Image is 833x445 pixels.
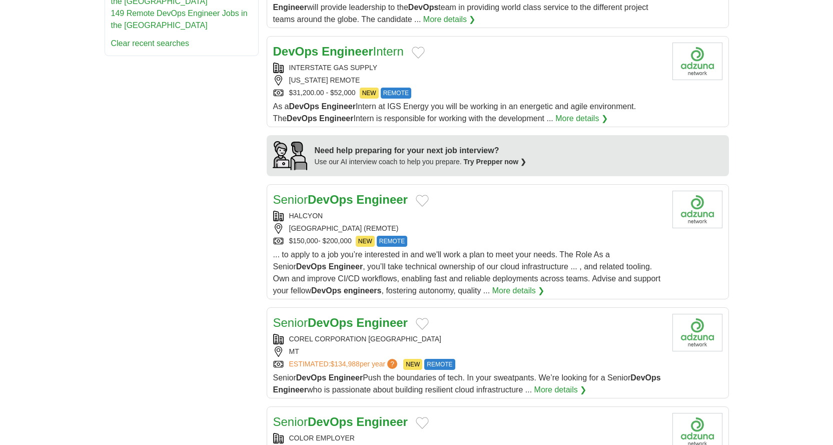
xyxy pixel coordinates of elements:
[273,250,661,295] span: ... to apply to a job you’re interested in and we'll work a plan to meet your needs. The Role As ...
[273,223,664,234] div: [GEOGRAPHIC_DATA] (REMOTE)
[273,334,664,344] div: COREL CORPORATION [GEOGRAPHIC_DATA]
[273,102,636,123] span: As a Intern at IGS Energy you will be working in an energetic and agile environment. The Intern i...
[273,415,408,428] a: SeniorDevOps Engineer
[377,236,407,247] span: REMOTE
[273,88,664,99] div: $31,200.00 - $52,000
[534,384,587,396] a: More details ❯
[416,318,429,330] button: Add to favorite jobs
[555,113,608,125] a: More details ❯
[416,195,429,207] button: Add to favorite jobs
[273,236,664,247] div: $150,000- $200,000
[403,359,422,370] span: NEW
[308,316,353,329] strong: DevOps
[315,157,527,167] div: Use our AI interview coach to help you prepare.
[289,212,323,220] a: HALCYON
[321,102,355,111] strong: Engineer
[273,75,664,86] div: [US_STATE] REMOTE
[329,262,363,271] strong: Engineer
[296,262,326,271] strong: DevOps
[412,47,425,59] button: Add to favorite jobs
[330,360,359,368] span: $134,988
[273,346,664,357] div: MT
[273,433,664,443] div: COLOR EMPLOYER
[273,63,664,73] div: INTERSTATE GAS SUPPLY
[273,373,661,394] span: Senior Push the boundaries of tech. In your sweatpants. We’re looking for a Senior who is passion...
[289,359,400,370] a: ESTIMATED:$134,988per year?
[273,193,408,206] a: SeniorDevOps Engineer
[408,3,438,12] strong: DevOps
[308,415,353,428] strong: DevOps
[273,385,307,394] strong: Engineer
[273,45,319,58] strong: DevOps
[464,158,527,166] a: Try Prepper now ❯
[273,316,408,329] a: SeniorDevOps Engineer
[319,114,353,123] strong: Engineer
[273,45,404,58] a: DevOps EngineerIntern
[672,43,722,80] img: Company logo
[356,193,408,206] strong: Engineer
[424,359,455,370] span: REMOTE
[360,88,379,99] span: NEW
[492,285,545,297] a: More details ❯
[416,417,429,429] button: Add to favorite jobs
[672,191,722,228] img: Halcyon Rehabilitation logo
[329,373,363,382] strong: Engineer
[356,316,408,329] strong: Engineer
[311,286,341,295] strong: DevOps
[630,373,660,382] strong: DevOps
[356,236,375,247] span: NEW
[423,14,476,26] a: More details ❯
[308,193,353,206] strong: DevOps
[322,45,373,58] strong: Engineer
[387,359,397,369] span: ?
[356,415,408,428] strong: Engineer
[296,373,326,382] strong: DevOps
[111,9,248,30] a: 149 Remote DevOps Engineer Jobs in the [GEOGRAPHIC_DATA]
[273,3,307,12] strong: Engineer
[287,114,317,123] strong: DevOps
[315,145,527,157] div: Need help preparing for your next job interview?
[289,102,319,111] strong: DevOps
[111,39,190,48] a: Clear recent searches
[344,286,382,295] strong: engineers
[672,314,722,351] img: Company logo
[381,88,411,99] span: REMOTE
